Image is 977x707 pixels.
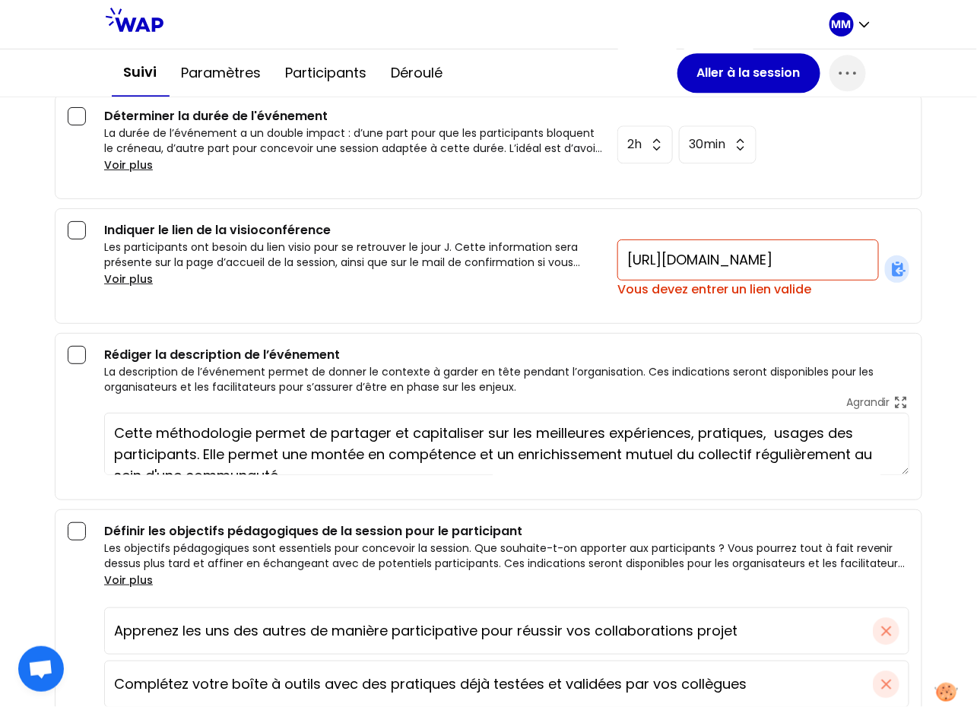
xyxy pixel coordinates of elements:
[104,572,153,588] button: Voir plus
[170,50,274,96] button: Paramètres
[104,125,605,156] p: La durée de l’événement a un double impact : d’une part pour que les participants bloquent le cré...
[18,646,64,692] a: Ouvrir le chat
[112,49,170,97] button: Suivi
[627,135,642,154] span: 2h
[104,271,153,287] button: Voir plus
[104,522,909,541] h3: Définir les objectifs pédagogiques de la session pour le participant
[104,413,909,475] textarea: Cette méthodologie permet de partager et capitaliser sur les meilleures expériences, pratiques, u...
[104,107,605,125] h3: Déterminer la durée de l'événement
[104,346,909,364] h3: Rédiger la description de l’événement
[104,239,605,270] p: Les participants ont besoin du lien visio pour se retrouver le jour J. Cette information sera pré...
[104,157,153,173] button: Voir plus
[677,53,820,93] button: Aller à la session
[379,50,455,96] button: Déroulé
[617,125,673,163] button: 2h
[104,364,909,395] p: La description de l’événement permet de donner le contexte à garder en tête pendant l’organisatio...
[104,541,909,571] p: Les objectifs pédagogiques sont essentiels pour concevoir la session. Que souhaite-t-on apporter ...
[617,281,879,299] div: Vous devez entrer un lien valide
[689,135,725,154] span: 30min
[832,17,852,32] p: MM
[274,50,379,96] button: Participants
[679,125,757,163] button: 30min
[104,221,605,239] h3: Indiquer le lien de la visioconférence
[846,395,890,410] p: Agrandir
[829,12,872,36] button: MM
